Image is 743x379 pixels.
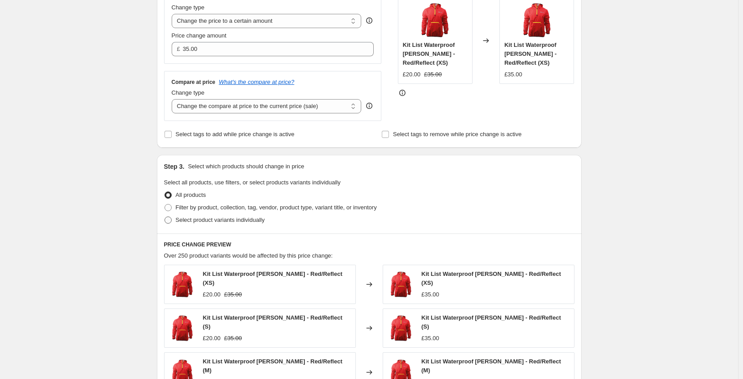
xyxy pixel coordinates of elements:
img: wp-smock-1_ea975d6a-370e-428a-ba29-be1455d96783_80x.png [388,271,414,298]
span: Over 250 product variants would be affected by this price change: [164,252,333,259]
div: £35.00 [422,290,439,299]
span: Kit List Waterproof [PERSON_NAME] - Red/Reflect (XS) [403,42,455,66]
span: Kit List Waterproof [PERSON_NAME] - Red/Reflect (M) [422,358,561,374]
div: £35.00 [422,334,439,343]
h6: PRICE CHANGE PREVIEW [164,241,574,248]
img: wp-smock-1_ea975d6a-370e-428a-ba29-be1455d96783_80x.png [519,2,555,38]
div: help [365,16,374,25]
div: £20.00 [203,334,221,343]
span: Price change amount [172,32,227,39]
span: Kit List Waterproof [PERSON_NAME] - Red/Reflect (XS) [504,42,557,66]
img: wp-smock-1_ea975d6a-370e-428a-ba29-be1455d96783_80x.png [169,315,196,342]
input: 80.00 [183,42,360,56]
div: £35.00 [504,70,522,79]
span: Select product variants individually [176,217,265,223]
span: Select all products, use filters, or select products variants individually [164,179,341,186]
button: What's the compare at price? [219,79,295,85]
span: Kit List Waterproof [PERSON_NAME] - Red/Reflect (XS) [203,271,342,286]
span: All products [176,192,206,198]
div: help [365,101,374,110]
img: wp-smock-1_ea975d6a-370e-428a-ba29-be1455d96783_80x.png [417,2,453,38]
span: Kit List Waterproof [PERSON_NAME] - Red/Reflect (S) [422,314,561,330]
strike: £35.00 [424,70,442,79]
div: £20.00 [203,290,221,299]
span: Kit List Waterproof [PERSON_NAME] - Red/Reflect (M) [203,358,342,374]
p: Select which products should change in price [188,162,304,171]
h2: Step 3. [164,162,185,171]
span: Select tags to remove while price change is active [393,131,522,137]
strike: £35.00 [224,334,242,343]
strike: £35.00 [224,290,242,299]
div: £20.00 [403,70,421,79]
span: Select tags to add while price change is active [176,131,295,137]
span: £ [177,46,180,52]
img: wp-smock-1_ea975d6a-370e-428a-ba29-be1455d96783_80x.png [169,271,196,298]
span: Kit List Waterproof [PERSON_NAME] - Red/Reflect (S) [203,314,342,330]
span: Kit List Waterproof [PERSON_NAME] - Red/Reflect (XS) [422,271,561,286]
span: Change type [172,89,205,96]
img: wp-smock-1_ea975d6a-370e-428a-ba29-be1455d96783_80x.png [388,315,414,342]
span: Change type [172,4,205,11]
h3: Compare at price [172,79,215,86]
span: Filter by product, collection, tag, vendor, product type, variant title, or inventory [176,204,377,211]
